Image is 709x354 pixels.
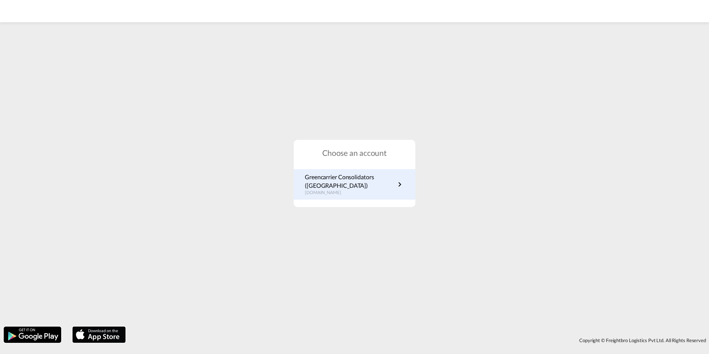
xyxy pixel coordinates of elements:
[395,180,404,189] md-icon: icon-chevron-right
[294,147,415,158] h1: Choose an account
[305,173,404,196] a: Greencarrier Consolidators ([GEOGRAPHIC_DATA])[DOMAIN_NAME]
[305,190,395,196] p: [DOMAIN_NAME]
[305,173,395,190] p: Greencarrier Consolidators ([GEOGRAPHIC_DATA])
[72,326,126,344] img: apple.png
[129,334,709,347] div: Copyright © Freightbro Logistics Pvt Ltd. All Rights Reserved
[3,326,62,344] img: google.png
